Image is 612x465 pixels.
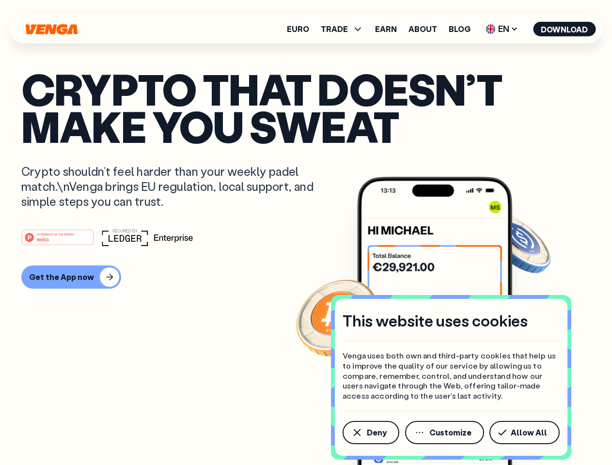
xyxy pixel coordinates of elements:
img: flag-uk [486,24,495,34]
p: Venga uses both own and third-party cookies that help us to improve the quality of our service by... [343,351,560,401]
button: Get the App now [21,265,121,289]
span: TRADE [321,25,348,33]
tspan: #1 PRODUCT OF THE MONTH [37,232,74,235]
svg: Home [24,24,78,35]
div: Get the App now [29,272,94,282]
h4: This website uses cookies [343,310,528,331]
button: Deny [343,421,399,444]
button: Customize [405,421,484,444]
button: Download [533,22,596,36]
p: Crypto that doesn’t make you sweat [21,70,591,144]
span: Deny [367,429,387,436]
span: EN [482,21,521,37]
img: USDC coin [483,208,553,278]
a: Blog [449,25,471,33]
a: Get the App now [21,265,591,289]
span: TRADE [321,23,363,35]
tspan: Web3 [37,236,49,242]
a: #1 PRODUCT OF THE MONTHWeb3 [21,235,94,248]
img: Bitcoin [294,274,381,361]
a: Euro [287,25,309,33]
a: Earn [375,25,397,33]
span: Customize [429,429,471,436]
p: Crypto shouldn’t feel harder than your weekly padel match.\nVenga brings EU regulation, local sup... [21,164,328,209]
a: About [408,25,437,33]
span: Allow All [511,429,547,436]
button: Allow All [489,421,560,444]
